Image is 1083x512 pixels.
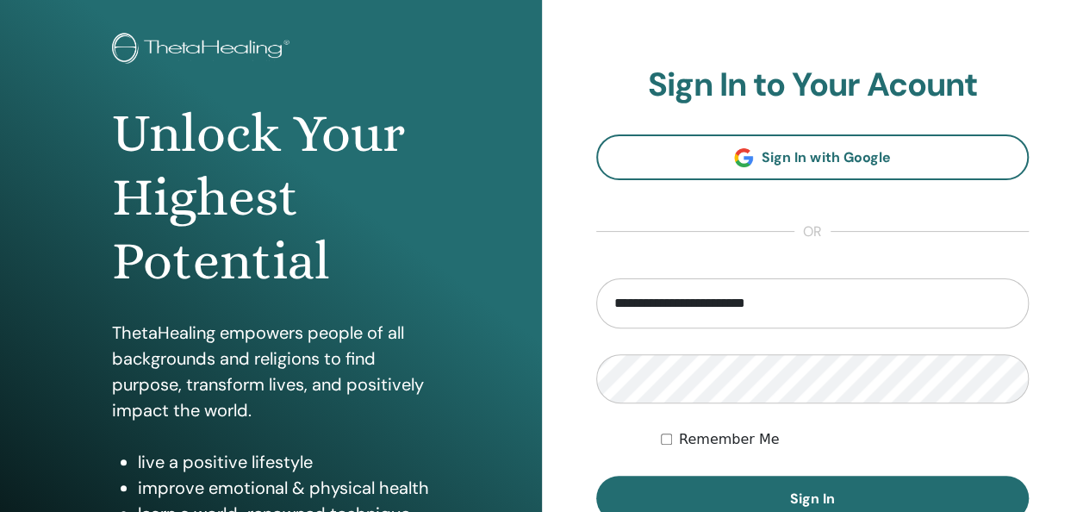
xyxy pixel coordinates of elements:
[794,222,831,242] span: or
[661,429,1029,450] div: Keep me authenticated indefinitely or until I manually logout
[112,320,430,423] p: ThetaHealing empowers people of all backgrounds and religions to find purpose, transform lives, a...
[596,66,1030,105] h2: Sign In to Your Acount
[679,429,780,450] label: Remember Me
[596,134,1030,180] a: Sign In with Google
[112,102,430,294] h1: Unlock Your Highest Potential
[138,449,430,475] li: live a positive lifestyle
[762,148,890,166] span: Sign In with Google
[138,475,430,501] li: improve emotional & physical health
[790,490,835,508] span: Sign In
